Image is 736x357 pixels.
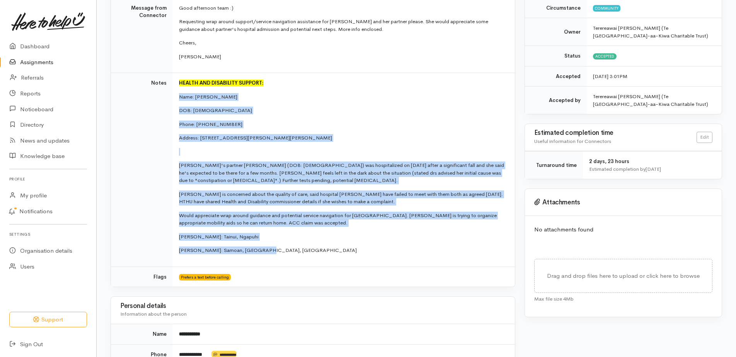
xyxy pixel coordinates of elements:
[120,311,187,317] span: Information about the person
[534,199,712,206] h3: Attachments
[593,53,617,59] span: Accepted
[9,174,87,184] h6: Profile
[589,165,712,173] div: Estimated completion by
[525,66,587,87] td: Accepted
[525,18,587,46] td: Owner
[525,87,587,114] td: Accepted by
[179,246,506,254] p: [PERSON_NAME]: Samoan, [GEOGRAPHIC_DATA], [GEOGRAPHIC_DATA]
[179,80,264,86] font: HEALTH AND DISABILITY SUPPORT:
[179,53,506,61] p: [PERSON_NAME]
[111,73,173,267] td: Notes
[179,212,506,227] p: Would appreciate wrap around guidance and potential service navigation for [GEOGRAPHIC_DATA]. [PE...
[593,73,627,80] time: [DATE] 3:01PM
[697,132,712,143] a: Edit
[534,138,611,144] span: Useful information for Connectors
[179,107,506,114] p: DOB: [DEMOGRAPHIC_DATA]
[179,18,506,33] p: Requesting wrap around support/service navigation assistance for [PERSON_NAME] and her partner pl...
[534,129,697,137] h3: Estimated completion time
[179,274,231,280] span: Prefers a text before calling
[179,39,506,47] p: Cheers,
[525,46,587,66] td: Status
[179,121,506,128] p: Phone: [PHONE_NUMBER]
[589,158,629,165] span: 2 days, 23 hours
[534,293,712,303] div: Max file size 4Mb
[525,151,583,179] td: Turnaround time
[593,25,708,39] span: Terereawai [PERSON_NAME] (Te [GEOGRAPHIC_DATA]-aa-Kiwa Charitable Trust)
[179,233,506,241] p: [PERSON_NAME]: Tainui, Ngapuhi
[9,312,87,328] button: Support
[120,303,506,310] h3: Personal details
[111,267,173,287] td: Flags
[179,93,506,101] p: Name: [PERSON_NAME]
[593,5,620,11] span: Community
[179,134,506,142] p: Address: [STREET_ADDRESS][PERSON_NAME][PERSON_NAME]
[534,225,712,234] p: No attachments found
[587,87,722,114] td: Terereawai [PERSON_NAME] (Te [GEOGRAPHIC_DATA]-aa-Kiwa Charitable Trust)
[179,4,506,12] p: Good afternoon team :)
[9,229,87,240] h6: Settings
[179,161,506,184] p: [PERSON_NAME]'s partner [PERSON_NAME] (DOB: [DEMOGRAPHIC_DATA]) was hospitalized on [DATE] after ...
[547,272,700,279] span: Drag and drop files here to upload or click here to browse
[111,324,173,345] td: Name
[179,190,506,206] p: [PERSON_NAME] is concerned about the quality of care, said hospital [PERSON_NAME] have failed to ...
[646,166,661,172] time: [DATE]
